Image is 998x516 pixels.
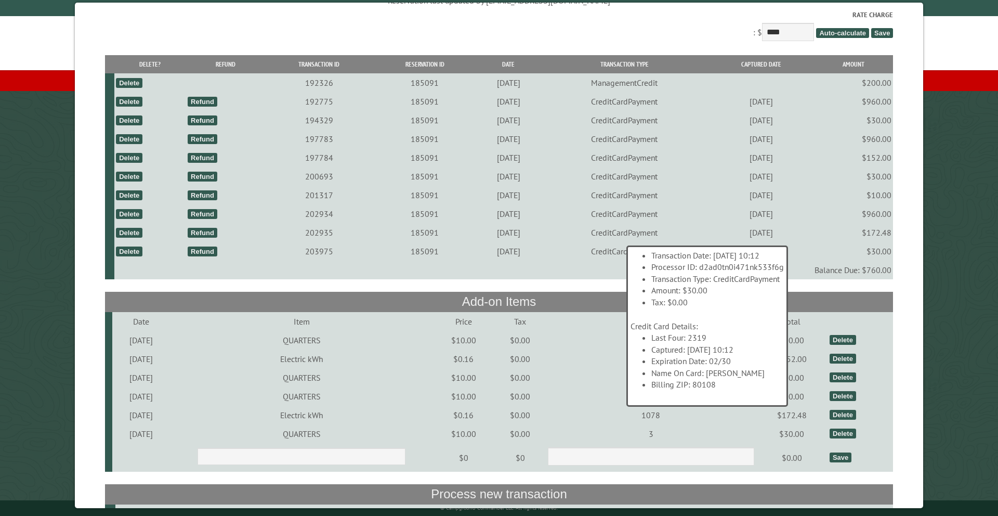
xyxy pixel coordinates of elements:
[708,92,814,111] td: [DATE]
[188,172,217,182] div: Refund
[708,167,814,186] td: [DATE]
[816,28,869,38] span: Auto-calculate
[170,424,432,443] td: QUARTERS
[708,55,814,73] th: Captured Date
[494,387,546,406] td: $0.00
[188,228,217,238] div: Refund
[756,424,828,443] td: $30.00
[170,350,432,368] td: Electric kWh
[494,424,546,443] td: $0.00
[432,368,494,387] td: $10.00
[116,209,142,219] div: Delete
[373,167,477,186] td: 185091
[116,247,142,256] div: Delete
[756,443,828,472] td: $0.00
[476,92,540,111] td: [DATE]
[814,186,893,204] td: $10.00
[708,186,814,204] td: [DATE]
[756,350,828,368] td: $152.00
[651,367,784,379] li: Name On Card: [PERSON_NAME]
[188,209,217,219] div: Refund
[112,331,170,350] td: [DATE]
[814,55,893,73] th: Amount
[265,130,373,148] td: 197783
[170,312,432,331] td: Item
[265,148,373,167] td: 197784
[476,167,540,186] td: [DATE]
[112,368,170,387] td: [DATE]
[871,28,893,38] span: Save
[373,148,477,167] td: 185091
[170,387,432,406] td: QUARTERS
[651,261,784,273] li: Processor ID: d2ad0tn0i471nk533f6g
[541,111,708,130] td: CreditCardPayment
[116,172,142,182] div: Delete
[105,10,894,44] div: : $
[373,186,477,204] td: 185091
[651,379,784,390] li: Billing ZIP: 80108
[651,250,784,261] li: Transaction Date: [DATE] 10:12
[814,111,893,130] td: $30.00
[494,331,546,350] td: $0.00
[541,186,708,204] td: CreditCardPayment
[116,153,142,163] div: Delete
[546,350,756,368] td: 950
[708,242,814,261] td: [DATE]
[830,372,856,382] div: Delete
[814,242,893,261] td: $30.00
[756,331,828,350] td: $30.00
[494,312,546,331] td: Tax
[116,97,142,107] div: Delete
[373,204,477,223] td: 185091
[105,484,894,504] th: Process new transaction
[708,111,814,130] td: [DATE]
[112,387,170,406] td: [DATE]
[756,312,828,331] td: Total
[265,204,373,223] td: 202934
[830,453,851,462] div: Save
[432,424,494,443] td: $10.00
[541,73,708,92] td: ManagementCredit
[373,92,477,111] td: 185091
[756,406,828,424] td: $172.48
[476,130,540,148] td: [DATE]
[830,391,856,401] div: Delete
[651,296,784,308] li: Tax: $0.00
[546,424,756,443] td: 3
[373,73,477,92] td: 185091
[546,368,756,387] td: 3
[112,350,170,368] td: [DATE]
[114,261,893,279] td: Balance Due: $760.00
[432,350,494,368] td: $0.16
[651,285,784,296] li: Amount: $30.00
[546,406,756,424] td: 1078
[265,242,373,261] td: 203975
[114,55,186,73] th: Delete?
[494,350,546,368] td: $0.00
[814,130,893,148] td: $960.00
[188,134,217,144] div: Refund
[432,443,494,472] td: $0
[546,312,756,331] td: Quantity
[112,312,170,331] td: Date
[188,247,217,256] div: Refund
[265,111,373,130] td: 194329
[546,387,756,406] td: 1
[116,78,142,88] div: Delete
[541,223,708,242] td: CreditCardPayment
[476,204,540,223] td: [DATE]
[541,242,708,261] td: CreditCardPayment
[476,111,540,130] td: [DATE]
[373,242,477,261] td: 185091
[651,273,784,285] li: Transaction Type: CreditCardPayment
[188,115,217,125] div: Refund
[373,223,477,242] td: 185091
[476,73,540,92] td: [DATE]
[373,111,477,130] td: 185091
[112,406,170,424] td: [DATE]
[541,92,708,111] td: CreditCardPayment
[440,505,558,511] small: © Campground Commander LLC. All rights reserved.
[476,223,540,242] td: [DATE]
[541,167,708,186] td: CreditCardPayment
[541,55,708,73] th: Transaction Type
